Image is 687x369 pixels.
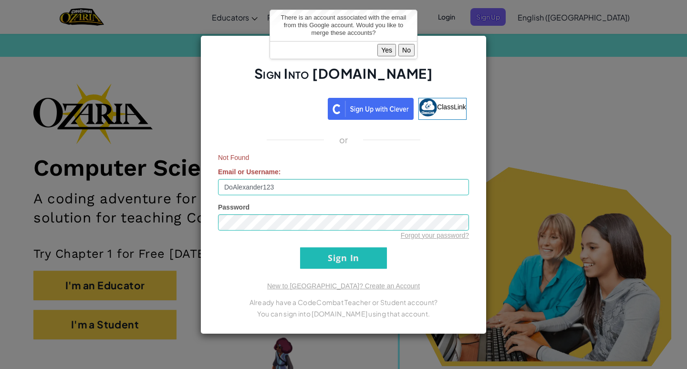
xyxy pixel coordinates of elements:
label: : [218,167,281,177]
span: Not Found [218,153,469,162]
input: Sign In [300,247,387,269]
a: Forgot your password? [401,232,469,239]
p: or [339,134,348,146]
span: ClassLink [437,103,466,110]
span: Password [218,203,250,211]
a: New to [GEOGRAPHIC_DATA]? Create an Account [267,282,420,290]
button: No [398,44,415,56]
button: Yes [377,44,396,56]
img: classlink-logo-small.png [419,98,437,116]
iframe: Sign in with Google Button [216,97,328,118]
img: clever_sso_button@2x.png [328,98,414,120]
p: Already have a CodeCombat Teacher or Student account? [218,296,469,308]
span: Email or Username [218,168,279,176]
p: You can sign into [DOMAIN_NAME] using that account. [218,308,469,319]
span: There is an account associated with the email from this Google account. Would you like to merge t... [281,14,406,36]
h2: Sign Into [DOMAIN_NAME] [218,64,469,92]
